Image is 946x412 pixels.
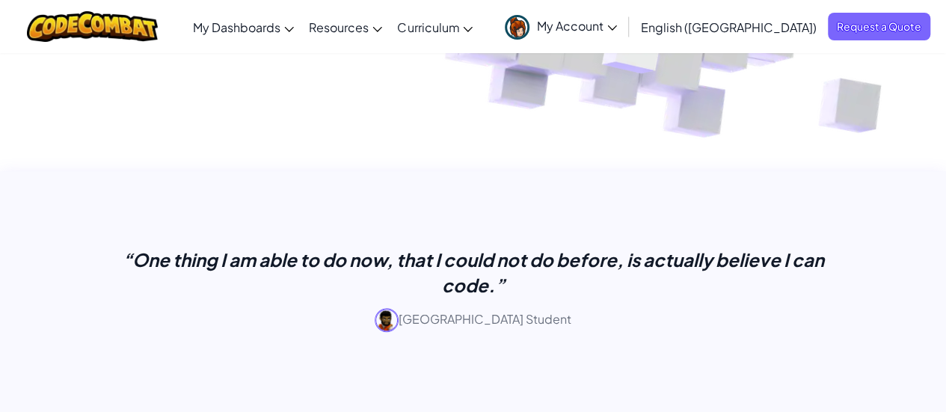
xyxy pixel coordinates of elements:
[301,7,390,47] a: Resources
[537,18,617,34] span: My Account
[828,13,930,40] a: Request a Quote
[27,11,158,42] img: CodeCombat logo
[309,19,369,35] span: Resources
[641,19,817,35] span: English ([GEOGRAPHIC_DATA])
[505,15,529,40] img: avatar
[390,7,480,47] a: Curriculum
[193,19,280,35] span: My Dashboards
[633,7,824,47] a: English ([GEOGRAPHIC_DATA])
[397,19,459,35] span: Curriculum
[99,308,847,332] p: [GEOGRAPHIC_DATA] Student
[185,7,301,47] a: My Dashboards
[497,3,624,50] a: My Account
[99,247,847,298] p: “One thing I am able to do now, that I could not do before, is actually believe I can code.”
[375,308,399,332] img: avatar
